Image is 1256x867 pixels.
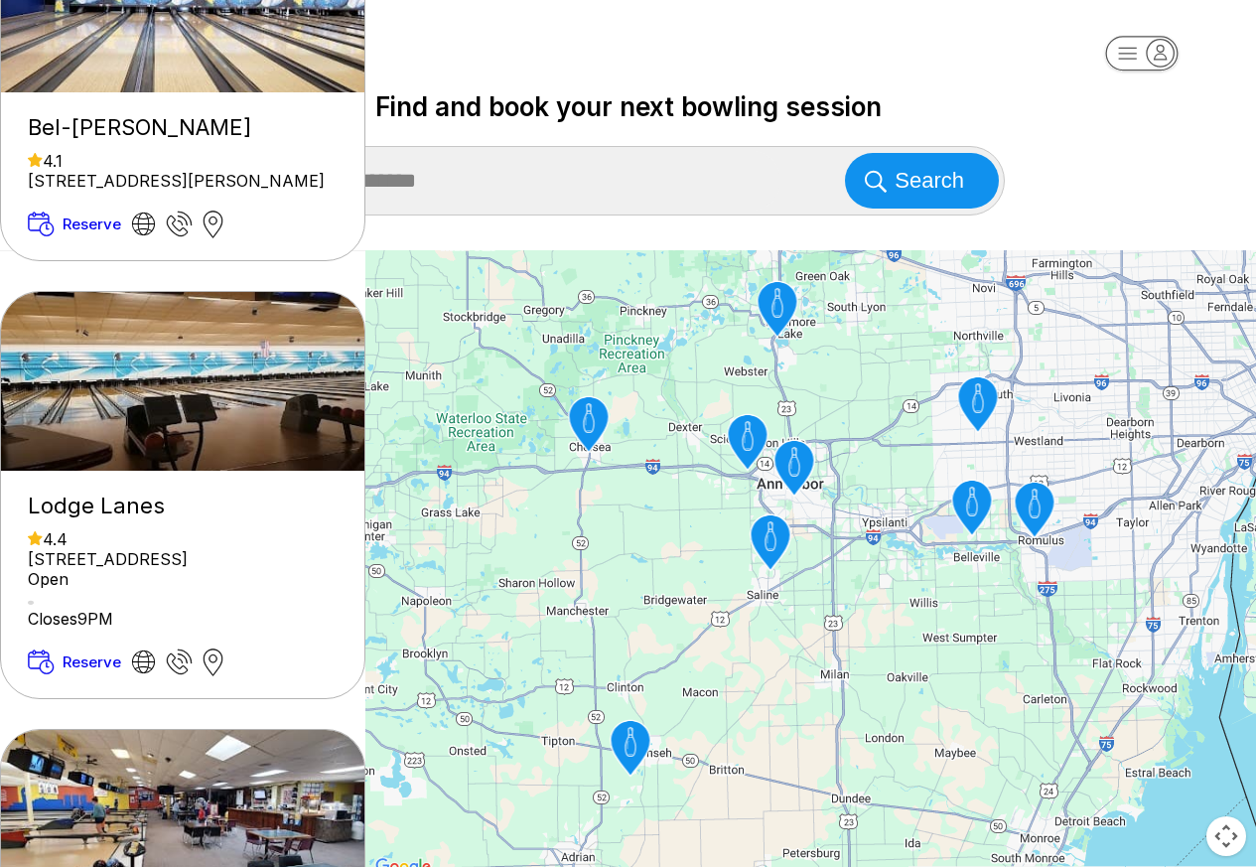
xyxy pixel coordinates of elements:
[28,212,121,236] a: Reserve
[761,435,827,505] gmp-advanced-marker: Revel & Roll
[28,569,338,589] div: Open
[737,509,803,579] gmp-advanced-marker: Eleventh Frame Lounge
[944,371,1011,441] gmp-advanced-marker: Super Bowl
[744,276,810,346] gmp-advanced-marker: Whitmore Lanes
[555,391,622,461] gmp-advanced-marker: Chelsea Lanes Inc
[28,549,338,569] div: [STREET_ADDRESS]
[28,151,338,171] div: 4.1
[895,168,964,194] span: Search
[845,153,999,209] button: Search
[28,493,338,519] div: Lodge Lanes
[63,652,121,671] span: Reserve
[28,114,338,141] div: Bel-[PERSON_NAME]
[28,171,338,191] div: [STREET_ADDRESS][PERSON_NAME]
[28,650,121,674] a: Reserve
[1001,477,1067,546] gmp-advanced-marker: Romulus Lanes
[63,215,121,233] span: Reserve
[1206,816,1246,856] button: Map camera controls
[597,715,663,785] gmp-advanced-marker: Ten Pin Alley & Big Mike's Restaurant
[714,409,780,479] gmp-advanced-marker: Bel-Mark Lanes
[28,609,338,629] div: Closes 9PM
[28,529,338,549] div: 4.4
[1,292,366,471] img: Lodge Lanes
[938,475,1005,544] gmp-advanced-marker: Lodge Lanes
